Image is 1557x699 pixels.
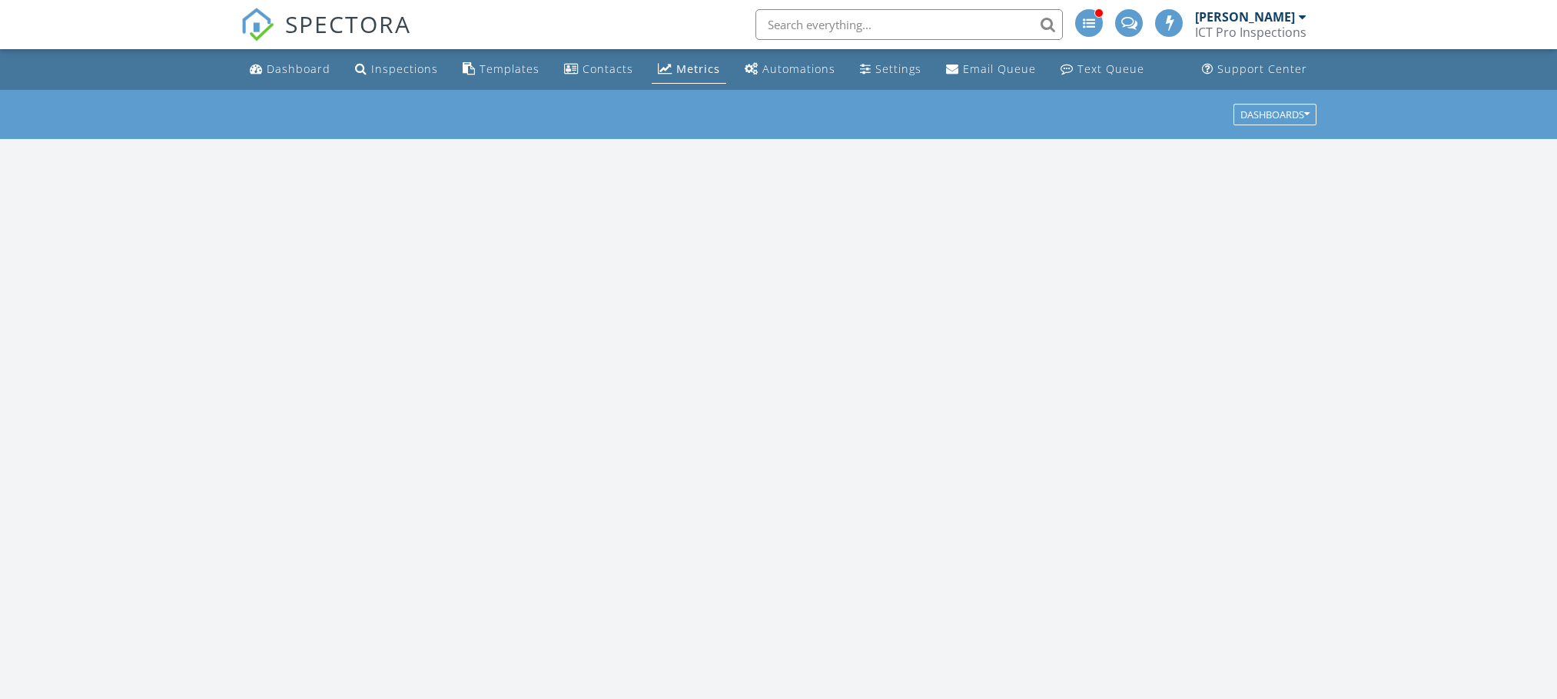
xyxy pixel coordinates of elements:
[854,55,928,84] a: Settings
[1217,61,1307,76] div: Support Center
[241,21,411,53] a: SPECTORA
[762,61,835,76] div: Automations
[558,55,639,84] a: Contacts
[456,55,546,84] a: Templates
[963,61,1036,76] div: Email Queue
[1054,55,1150,84] a: Text Queue
[244,55,337,84] a: Dashboard
[652,55,726,84] a: Metrics
[583,61,633,76] div: Contacts
[480,61,539,76] div: Templates
[940,55,1042,84] a: Email Queue
[241,8,274,41] img: The Best Home Inspection Software - Spectora
[285,8,411,40] span: SPECTORA
[349,55,444,84] a: Inspections
[1195,25,1306,40] div: ICT Pro Inspections
[739,55,842,84] a: Automations (Advanced)
[875,61,921,76] div: Settings
[676,61,720,76] div: Metrics
[1196,55,1313,84] a: Support Center
[1195,9,1295,25] div: [PERSON_NAME]
[755,9,1063,40] input: Search everything...
[1077,61,1144,76] div: Text Queue
[1240,109,1310,120] div: Dashboards
[371,61,438,76] div: Inspections
[1233,104,1316,125] button: Dashboards
[267,61,330,76] div: Dashboard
